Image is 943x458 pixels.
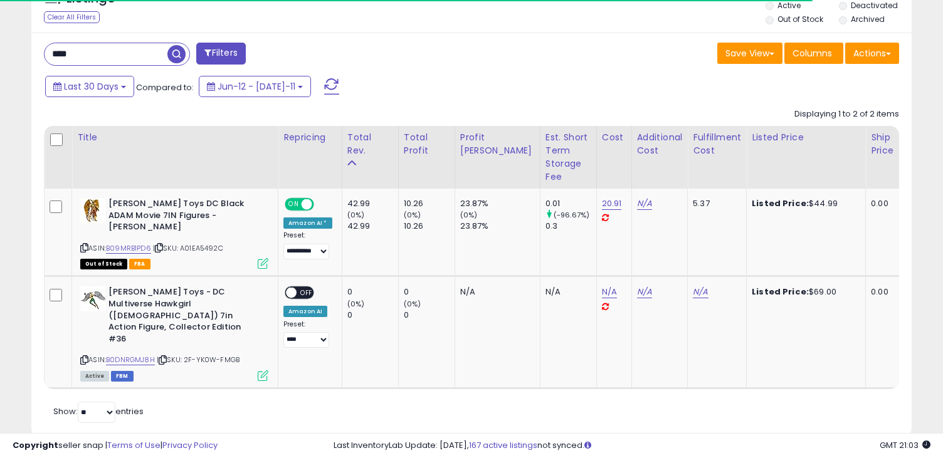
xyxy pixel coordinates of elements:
[794,108,899,120] div: Displaying 1 to 2 of 2 items
[693,198,737,209] div: 5.37
[637,131,683,157] div: Additional Cost
[602,286,617,298] a: N/A
[283,306,327,317] div: Amazon AI
[106,243,151,254] a: B09MRB1PD6
[347,310,398,321] div: 0
[44,11,100,23] div: Clear All Filters
[106,355,155,365] a: B0DNRGMJ8H
[80,198,105,223] img: 51wdC9LFT1L._SL40_.jpg
[404,221,455,232] div: 10.26
[218,80,295,93] span: Jun-12 - [DATE]-11
[752,286,809,298] b: Listed Price:
[347,131,393,157] div: Total Rev.
[784,43,843,64] button: Columns
[717,43,782,64] button: Save View
[545,131,591,184] div: Est. Short Term Storage Fee
[871,198,892,209] div: 0.00
[162,439,218,451] a: Privacy Policy
[752,198,856,209] div: $44.99
[752,197,809,209] b: Listed Price:
[554,210,589,220] small: (-96.67%)
[196,43,245,65] button: Filters
[347,210,365,220] small: (0%)
[545,221,596,232] div: 0.3
[793,47,832,60] span: Columns
[752,131,860,144] div: Listed Price
[404,286,455,298] div: 0
[602,197,622,210] a: 20.91
[545,198,596,209] div: 0.01
[108,286,261,348] b: [PERSON_NAME] Toys - DC Multiverse Hawkgirl ([DEMOGRAPHIC_DATA]) 7in Action Figure, Collector Edi...
[157,355,240,365] span: | SKU: 2F-YK0W-FMGB
[13,440,218,452] div: seller snap | |
[851,14,885,24] label: Archived
[80,198,268,268] div: ASIN:
[283,320,332,348] div: Preset:
[80,286,105,311] img: 419nmWXICQL._SL40_.jpg
[693,131,741,157] div: Fulfillment Cost
[752,286,856,298] div: $69.00
[404,310,455,321] div: 0
[297,288,317,298] span: OFF
[286,199,302,210] span: ON
[693,286,708,298] a: N/A
[129,259,150,269] span: FBA
[53,405,144,417] span: Show: entries
[107,439,161,451] a: Terms of Use
[77,131,273,144] div: Title
[80,286,268,379] div: ASIN:
[347,286,398,298] div: 0
[64,80,119,93] span: Last 30 Days
[460,221,540,232] div: 23.87%
[460,198,540,209] div: 23.87%
[404,198,455,209] div: 10.26
[404,131,450,157] div: Total Profit
[845,43,899,64] button: Actions
[777,14,823,24] label: Out of Stock
[871,131,896,157] div: Ship Price
[460,286,530,298] div: N/A
[347,198,398,209] div: 42.99
[637,286,652,298] a: N/A
[13,439,58,451] strong: Copyright
[108,198,261,236] b: [PERSON_NAME] Toys DC Black ADAM Movie 7IN Figures - [PERSON_NAME]
[45,76,134,97] button: Last 30 Days
[469,439,537,451] a: 167 active listings
[347,299,365,309] small: (0%)
[460,131,535,157] div: Profit [PERSON_NAME]
[334,440,930,452] div: Last InventoryLab Update: [DATE], not synced.
[153,243,223,253] span: | SKU: A01EA5492C
[283,217,332,229] div: Amazon AI *
[283,231,332,259] div: Preset:
[312,199,332,210] span: OFF
[80,259,127,269] span: All listings that are currently out of stock and unavailable for purchase on Amazon
[880,439,930,451] span: 2025-08-11 21:03 GMT
[199,76,311,97] button: Jun-12 - [DATE]-11
[637,197,652,210] a: N/A
[80,371,109,382] span: All listings currently available for purchase on Amazon
[404,299,421,309] small: (0%)
[602,131,626,144] div: Cost
[460,210,478,220] small: (0%)
[545,286,587,298] div: N/A
[404,210,421,220] small: (0%)
[347,221,398,232] div: 42.99
[283,131,337,144] div: Repricing
[111,371,134,382] span: FBM
[136,81,194,93] span: Compared to:
[871,286,892,298] div: 0.00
